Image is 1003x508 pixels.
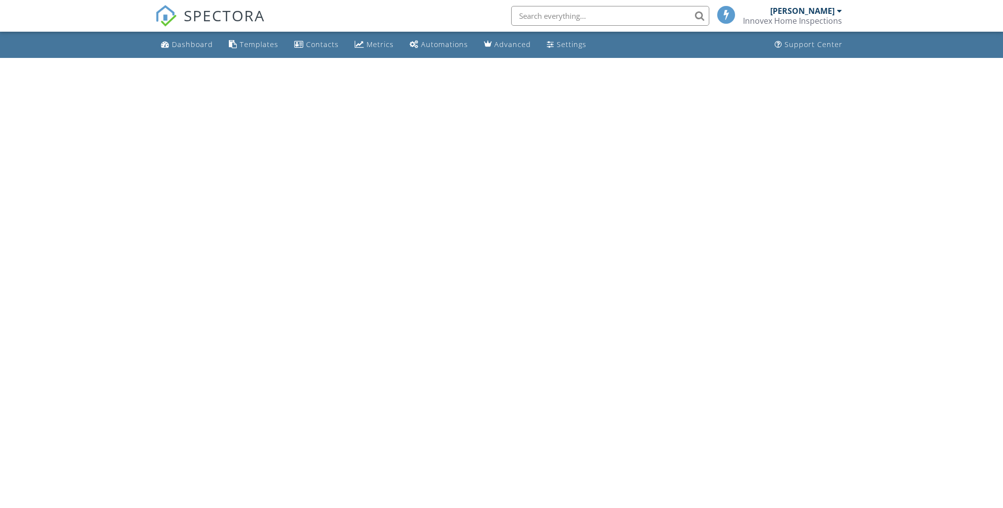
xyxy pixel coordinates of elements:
[184,5,265,26] span: SPECTORA
[421,40,468,49] div: Automations
[172,40,213,49] div: Dashboard
[785,40,843,49] div: Support Center
[743,16,842,26] div: Innovex Home Inspections
[225,36,282,54] a: Templates
[290,36,343,54] a: Contacts
[351,36,398,54] a: Metrics
[306,40,339,49] div: Contacts
[557,40,586,49] div: Settings
[511,6,709,26] input: Search everything...
[480,36,535,54] a: Advanced
[155,13,265,34] a: SPECTORA
[543,36,590,54] a: Settings
[367,40,394,49] div: Metrics
[771,36,846,54] a: Support Center
[494,40,531,49] div: Advanced
[240,40,278,49] div: Templates
[155,5,177,27] img: The Best Home Inspection Software - Spectora
[157,36,217,54] a: Dashboard
[770,6,835,16] div: [PERSON_NAME]
[406,36,472,54] a: Automations (Basic)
